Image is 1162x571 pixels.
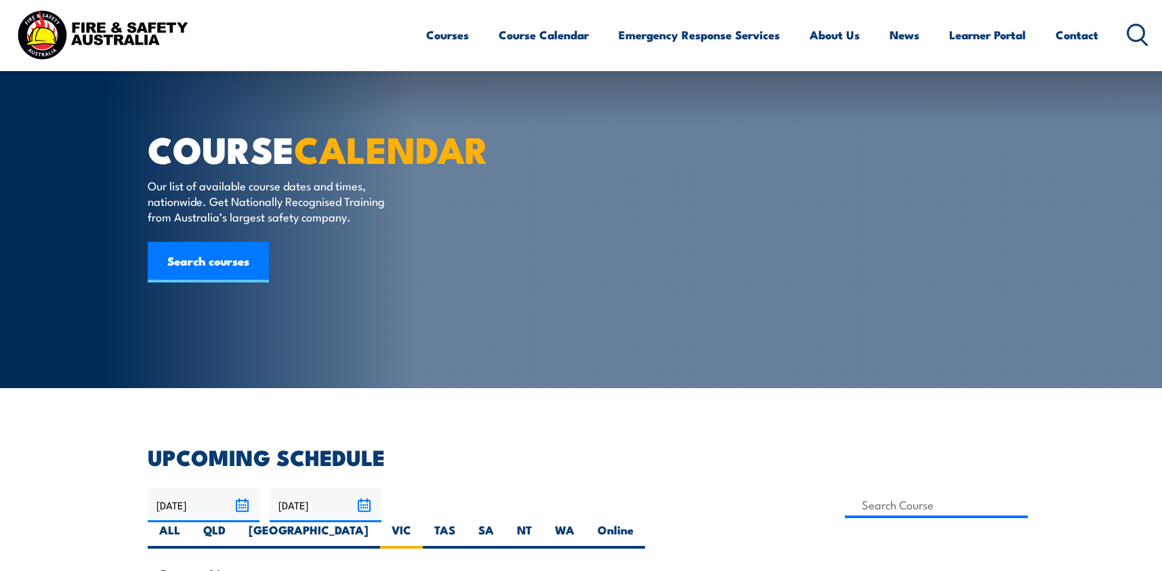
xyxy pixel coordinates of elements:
[270,488,381,522] input: To date
[148,522,192,549] label: ALL
[586,522,645,549] label: Online
[294,120,489,176] strong: CALENDAR
[192,522,237,549] label: QLD
[499,17,589,53] a: Course Calendar
[949,17,1026,53] a: Learner Portal
[148,177,395,225] p: Our list of available course dates and times, nationwide. Get Nationally Recognised Training from...
[148,447,1015,466] h2: UPCOMING SCHEDULE
[148,133,482,165] h1: COURSE
[380,522,423,549] label: VIC
[426,17,469,53] a: Courses
[148,242,269,282] a: Search courses
[619,17,780,53] a: Emergency Response Services
[505,522,543,549] label: NT
[810,17,860,53] a: About Us
[467,522,505,549] label: SA
[237,522,380,549] label: [GEOGRAPHIC_DATA]
[543,522,586,549] label: WA
[890,17,919,53] a: News
[148,488,260,522] input: From date
[1056,17,1098,53] a: Contact
[423,522,467,549] label: TAS
[845,492,1029,518] input: Search Course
